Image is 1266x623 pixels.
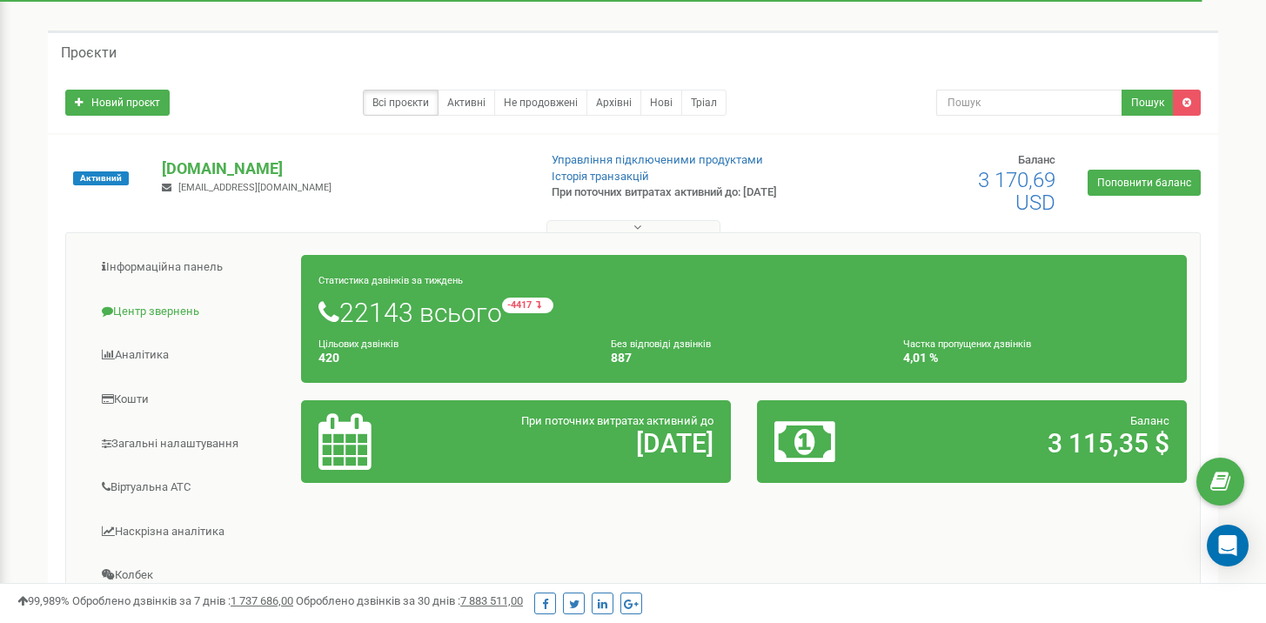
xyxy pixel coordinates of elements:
a: Поповнити баланс [1088,170,1201,196]
small: Статистика дзвінків за тиждень [318,275,463,286]
span: 3 170,69 USD [978,168,1055,215]
u: 1 737 686,00 [231,594,293,607]
a: Всі проєкти [363,90,439,116]
h2: [DATE] [459,429,713,458]
p: При поточних витратах активний до: [DATE] [552,184,816,201]
h4: 420 [318,352,585,365]
a: Колбек [79,554,302,597]
h4: 887 [611,352,877,365]
span: 99,989% [17,594,70,607]
span: Активний [73,171,129,185]
span: Баланс [1130,414,1169,427]
a: Інформаційна панель [79,246,302,289]
h2: 3 115,35 $ [914,429,1169,458]
a: Новий проєкт [65,90,170,116]
h5: Проєкти [61,45,117,61]
a: Нові [640,90,682,116]
span: При поточних витратах активний до [521,414,713,427]
button: Пошук [1122,90,1174,116]
small: -4417 [502,298,553,313]
span: Оброблено дзвінків за 30 днів : [296,594,523,607]
p: [DOMAIN_NAME] [162,157,523,180]
input: Пошук [936,90,1122,116]
a: Не продовжені [494,90,587,116]
a: Віртуальна АТС [79,466,302,509]
h4: 4,01 % [903,352,1169,365]
h1: 22143 всього [318,298,1169,327]
small: Частка пропущених дзвінків [903,338,1031,350]
a: Загальні налаштування [79,423,302,466]
a: Аналiтика [79,334,302,377]
a: Центр звернень [79,291,302,333]
small: Без відповіді дзвінків [611,338,711,350]
div: Open Intercom Messenger [1207,525,1249,566]
span: Баланс [1018,153,1055,166]
u: 7 883 511,00 [460,594,523,607]
a: Наскрізна аналітика [79,511,302,553]
a: Управління підключеними продуктами [552,153,763,166]
a: Кошти [79,378,302,421]
a: Архівні [586,90,641,116]
a: Активні [438,90,495,116]
span: [EMAIL_ADDRESS][DOMAIN_NAME] [178,182,332,193]
a: Тріал [681,90,727,116]
a: Історія транзакцій [552,170,649,183]
span: Оброблено дзвінків за 7 днів : [72,594,293,607]
small: Цільових дзвінків [318,338,399,350]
